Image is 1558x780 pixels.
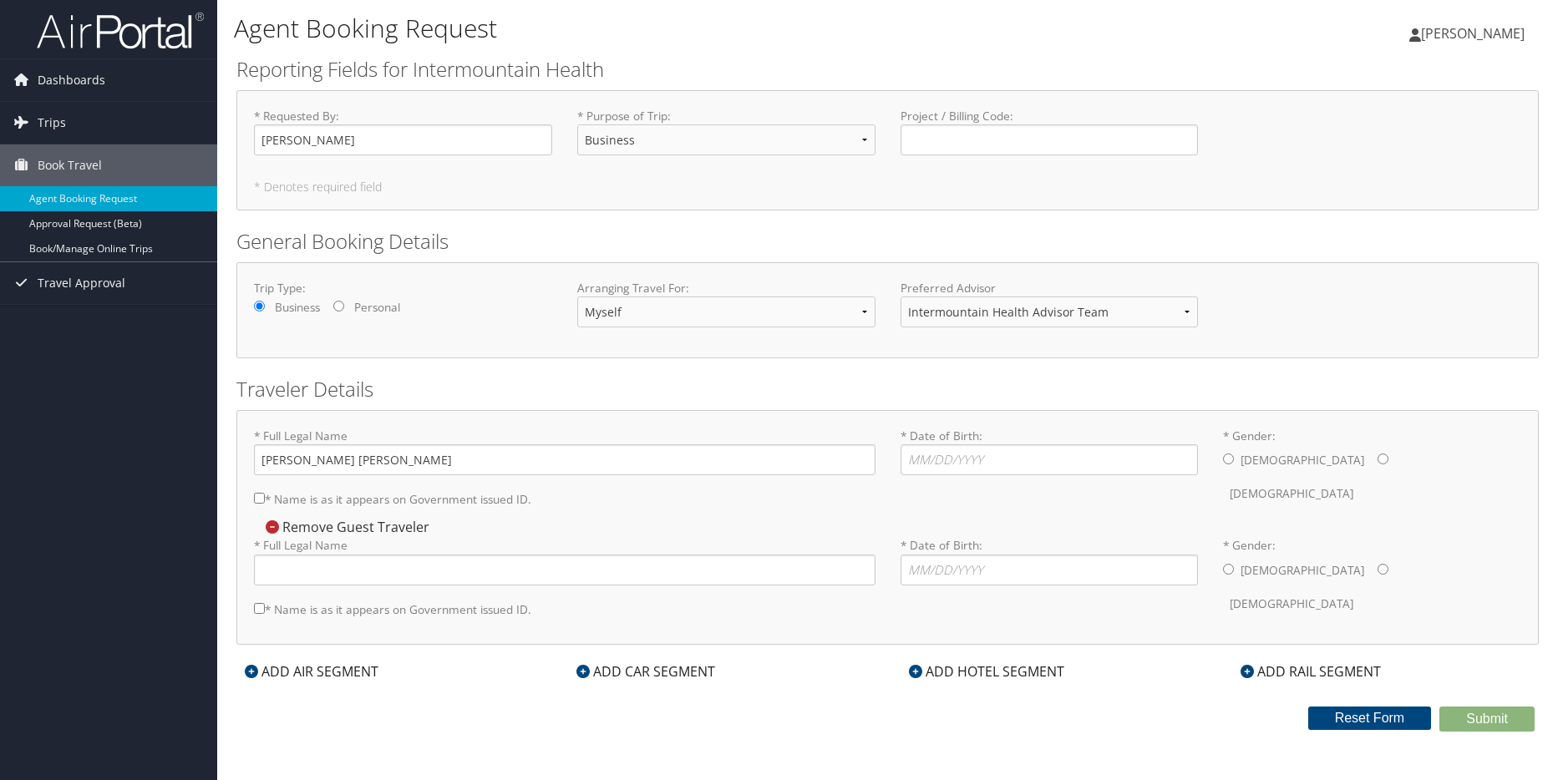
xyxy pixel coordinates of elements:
[254,603,265,614] input: * Name is as it appears on Government issued ID.
[1223,428,1521,510] label: * Gender:
[254,537,875,585] label: * Full Legal Name
[254,493,265,504] input: * Name is as it appears on Government issued ID.
[254,594,531,625] label: * Name is as it appears on Government issued ID.
[901,428,1199,475] label: * Date of Birth:
[901,280,1199,296] label: Preferred Advisor
[577,124,875,155] select: * Purpose of Trip:
[1223,453,1234,464] input: * Gender:[DEMOGRAPHIC_DATA][DEMOGRAPHIC_DATA]
[568,661,723,681] div: ADD CAR SEGMENT
[236,375,1539,403] h2: Traveler Details
[254,124,552,155] input: * Requested By:
[1378,564,1388,575] input: * Gender:[DEMOGRAPHIC_DATA][DEMOGRAPHIC_DATA]
[38,262,125,304] span: Travel Approval
[254,108,552,155] label: * Requested By :
[254,555,875,585] input: * Full Legal Name
[901,108,1199,155] label: Project / Billing Code :
[1378,453,1388,464] input: * Gender:[DEMOGRAPHIC_DATA][DEMOGRAPHIC_DATA]
[38,59,105,101] span: Dashboards
[254,280,552,296] label: Trip Type:
[236,55,1539,84] h2: Reporting Fields for Intermountain Health
[37,11,204,50] img: airportal-logo.png
[234,11,1105,46] h1: Agent Booking Request
[354,299,400,316] label: Personal
[901,555,1199,585] input: * Date of Birth:
[577,108,875,169] label: * Purpose of Trip :
[254,428,875,475] label: * Full Legal Name
[1230,588,1353,620] label: [DEMOGRAPHIC_DATA]
[1230,478,1353,509] label: [DEMOGRAPHIC_DATA]
[1409,8,1541,58] a: [PERSON_NAME]
[1439,707,1535,732] button: Submit
[1232,661,1389,681] div: ADD RAIL SEGMENT
[254,444,875,475] input: * Full Legal Name
[38,102,66,144] span: Trips
[901,537,1199,585] label: * Date of Birth:
[901,124,1199,155] input: Project / Billing Code:
[254,181,1521,193] h5: * Denotes required field
[901,444,1199,475] input: * Date of Birth:
[1421,24,1525,43] span: [PERSON_NAME]
[236,227,1539,256] h2: General Booking Details
[901,661,1073,681] div: ADD HOTEL SEGMENT
[38,144,102,186] span: Book Travel
[1223,564,1234,575] input: * Gender:[DEMOGRAPHIC_DATA][DEMOGRAPHIC_DATA]
[254,518,438,536] div: Remove Guest Traveler
[254,484,531,514] label: * Name is as it appears on Government issued ID.
[1241,555,1364,586] label: [DEMOGRAPHIC_DATA]
[1308,707,1432,730] button: Reset Form
[577,280,875,296] label: Arranging Travel For:
[236,661,387,681] div: ADD AIR SEGMENT
[275,299,320,316] label: Business
[1223,537,1521,620] label: * Gender:
[1241,444,1364,476] label: [DEMOGRAPHIC_DATA]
